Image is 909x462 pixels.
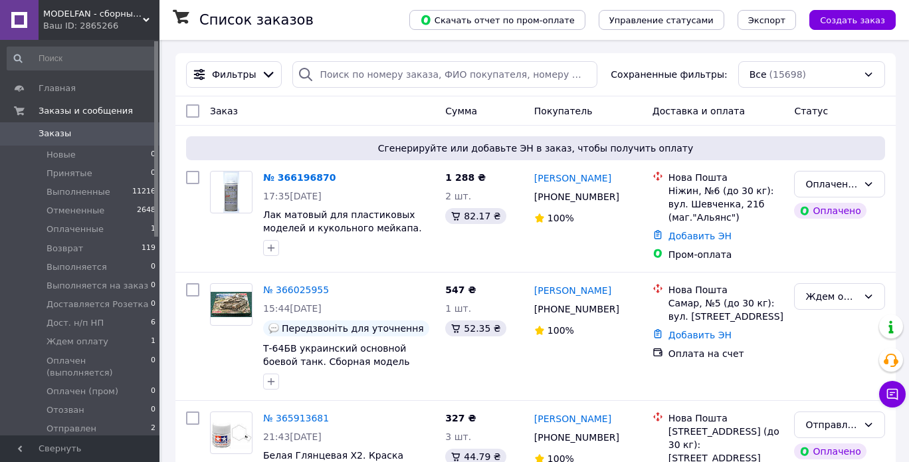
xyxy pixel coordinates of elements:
span: 17:35[DATE] [263,191,322,201]
a: Фото товару [210,171,252,213]
span: Ждем оплату [47,336,108,348]
span: Фильтры [212,68,256,81]
span: Сохраненные фильтры: [611,68,727,81]
div: Отправлен [805,417,858,432]
button: Скачать отчет по пром-оплате [409,10,585,30]
a: № 366025955 [263,285,329,295]
span: Скачать отчет по пром-оплате [420,14,575,26]
a: Т-64БВ украинский основной боевой танк. Сборная модель танка в масштабе 1/35. SKIF MK205 [263,343,410,394]
span: [PHONE_NUMBER] [534,191,619,202]
input: Поиск [7,47,157,70]
span: Заказ [210,106,238,116]
a: Фото товару [210,411,252,454]
a: № 366196870 [263,172,336,183]
span: Дост. н/п НП [47,317,104,329]
span: Выполненные [47,186,110,198]
span: Управление статусами [609,15,714,25]
span: (15698) [769,69,806,80]
button: Создать заказ [809,10,896,30]
span: Возврат [47,243,83,255]
span: 1 шт. [445,303,471,314]
button: Управление статусами [599,10,724,30]
span: Главная [39,82,76,94]
h1: Список заказов [199,12,314,28]
div: 52.35 ₴ [445,320,506,336]
span: Экспорт [748,15,785,25]
span: 0 [151,355,155,379]
span: Все [750,68,767,81]
span: 21:43[DATE] [263,431,322,442]
span: 0 [151,280,155,292]
span: 2648 [137,205,155,217]
div: Оплачено [794,443,866,459]
span: 327 ₴ [445,413,476,423]
a: Создать заказ [796,14,896,25]
div: Нова Пошта [668,411,784,425]
div: 82.17 ₴ [445,208,506,224]
span: Новые [47,149,76,161]
button: Экспорт [738,10,796,30]
div: Оплата на счет [668,347,784,360]
span: Отмененные [47,205,104,217]
span: Выполняется [47,261,107,273]
span: Отправлен [47,423,96,435]
a: [PERSON_NAME] [534,284,611,297]
a: Добавить ЭН [668,330,732,340]
a: [PERSON_NAME] [534,172,611,185]
img: :speech_balloon: [268,323,279,334]
a: Лак матовый для пластиковых моделей и кукольного мейкапа. Mr. Super Clear UV Cut Spray. MR.HOBBY ... [263,209,422,260]
span: Покупатель [534,106,593,116]
div: Ждем оплату [805,289,858,304]
span: 547 ₴ [445,285,476,295]
div: Оплачено [794,203,866,219]
span: Передзвоніть для уточнення [282,323,424,334]
span: Заказы [39,128,71,140]
span: 100% [548,213,574,223]
div: Ваш ID: 2865266 [43,20,159,32]
span: 1 [151,223,155,235]
span: 15:44[DATE] [263,303,322,314]
span: 1 [151,336,155,348]
span: 6 [151,317,155,329]
a: № 365913681 [263,413,329,423]
span: 0 [151,149,155,161]
span: Заказы и сообщения [39,105,133,117]
span: [PHONE_NUMBER] [534,432,619,443]
img: Фото товару [211,292,252,316]
span: MODELFAN - сборные пластиковые модели и товары для моделирования [43,8,143,20]
a: Фото товару [210,283,252,326]
span: Принятые [47,168,92,179]
div: Самар, №5 (до 30 кг): вул. [STREET_ADDRESS] [668,296,784,323]
span: Сгенерируйте или добавьте ЭН в заказ, чтобы получить оплату [191,142,880,155]
div: Нова Пошта [668,283,784,296]
span: 0 [151,261,155,273]
span: 0 [151,404,155,416]
a: Добавить ЭН [668,231,732,241]
span: 0 [151,298,155,310]
span: Оплачен (выполняется) [47,355,151,379]
span: Выполняется на заказ [47,280,148,292]
span: Оплаченные [47,223,104,235]
span: 0 [151,386,155,398]
span: Доставка и оплата [653,106,745,116]
input: Поиск по номеру заказа, ФИО покупателя, номеру телефона, Email, номеру накладной [292,61,597,88]
span: 100% [548,325,574,336]
span: Статус [794,106,828,116]
span: 2 [151,423,155,435]
button: Чат с покупателем [879,381,906,407]
span: Доставляется Розетка [47,298,148,310]
span: 2 шт. [445,191,471,201]
span: Создать заказ [820,15,885,25]
span: 1 288 ₴ [445,172,486,183]
div: Оплаченный [805,177,858,191]
span: 0 [151,168,155,179]
img: Фото товару [211,417,252,449]
span: [PHONE_NUMBER] [534,304,619,314]
span: 11216 [132,186,155,198]
img: Фото товару [223,172,239,213]
div: Ніжин, №6 (до 30 кг): вул. Шевченка, 21б (маг."Альянс") [668,184,784,224]
div: Пром-оплата [668,248,784,261]
span: Отозван [47,404,84,416]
